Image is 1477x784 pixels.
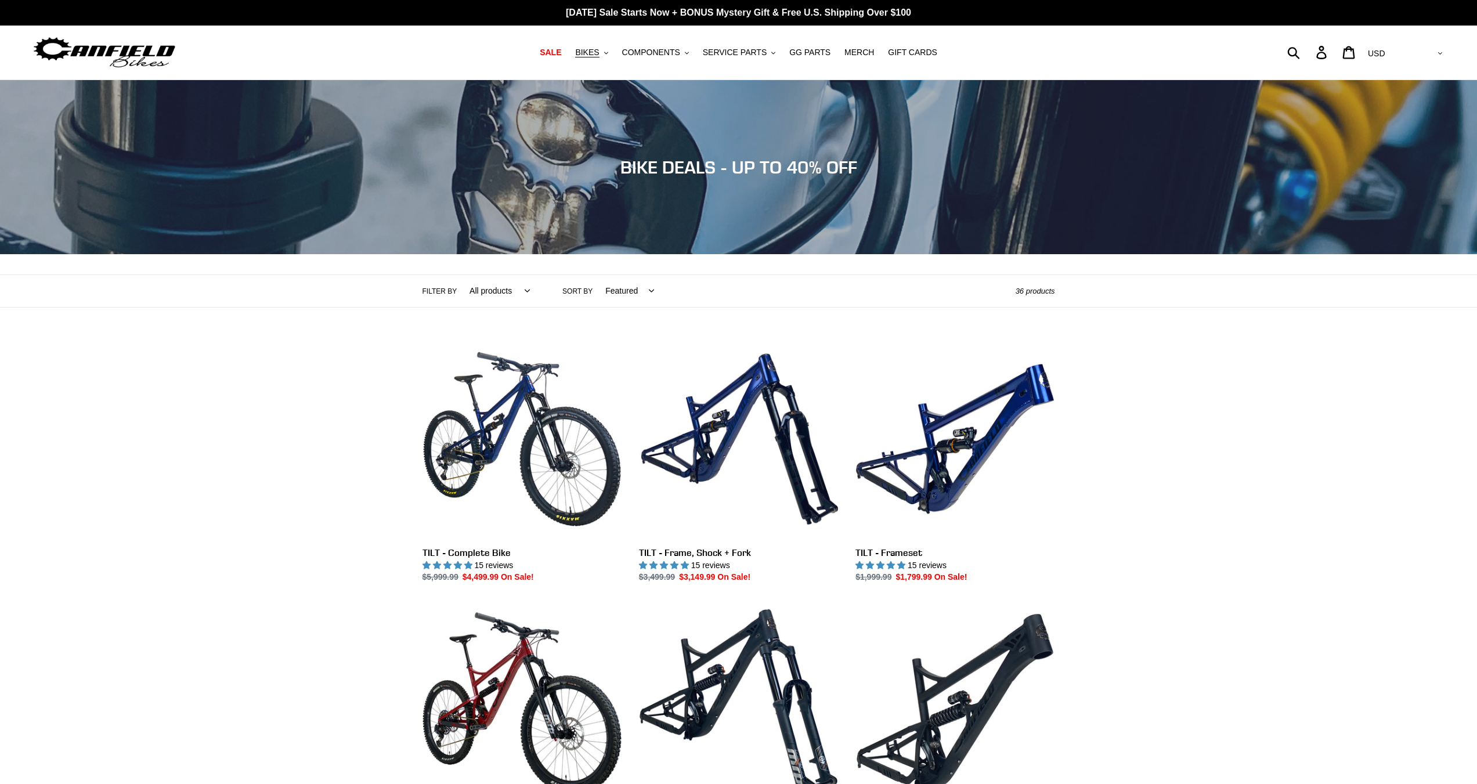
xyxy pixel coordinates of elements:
a: GIFT CARDS [882,45,943,60]
input: Search [1294,39,1323,65]
label: Filter by [422,286,457,297]
span: SERVICE PARTS [703,48,767,57]
a: GG PARTS [783,45,836,60]
span: MERCH [844,48,874,57]
button: COMPONENTS [616,45,695,60]
span: SALE [540,48,561,57]
span: BIKE DEALS - UP TO 40% OFF [620,157,857,178]
a: MERCH [839,45,880,60]
span: GIFT CARDS [888,48,937,57]
button: SERVICE PARTS [697,45,781,60]
label: Sort by [562,286,593,297]
a: SALE [534,45,567,60]
span: COMPONENTS [622,48,680,57]
span: 36 products [1016,287,1055,295]
span: BIKES [575,48,599,57]
img: Canfield Bikes [32,34,177,71]
span: GG PARTS [789,48,830,57]
button: BIKES [569,45,613,60]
